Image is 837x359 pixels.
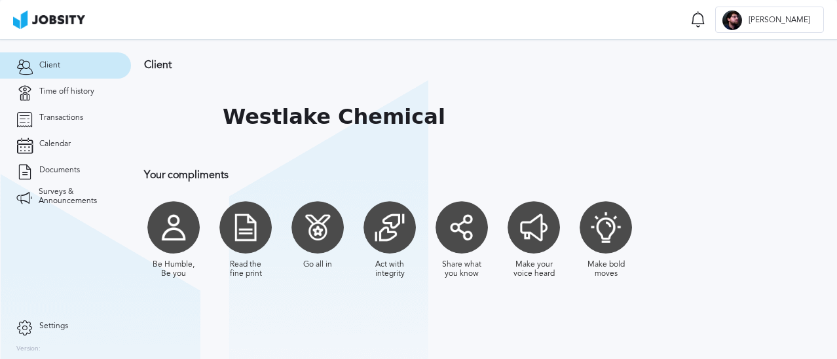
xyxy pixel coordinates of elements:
div: Share what you know [439,260,485,278]
span: Documents [39,166,80,175]
span: Surveys & Announcements [39,187,115,206]
button: R[PERSON_NAME] [715,7,824,33]
h3: Your compliments [144,169,824,181]
span: [PERSON_NAME] [742,16,817,25]
div: Make your voice heard [511,260,557,278]
h1: Westlake Chemical [223,105,445,129]
span: Settings [39,322,68,331]
div: Be Humble, Be you [151,260,196,278]
span: Time off history [39,87,94,96]
img: ab4bad089aa723f57921c736e9817d99.png [13,10,85,29]
div: Make bold moves [583,260,629,278]
div: Act with integrity [367,260,413,278]
label: Version: [16,345,41,353]
span: Calendar [39,140,71,149]
div: Read the fine print [223,260,269,278]
div: R [722,10,742,30]
span: Client [39,61,60,70]
span: Transactions [39,113,83,123]
div: Go all in [303,260,332,269]
h3: Client [144,59,824,71]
